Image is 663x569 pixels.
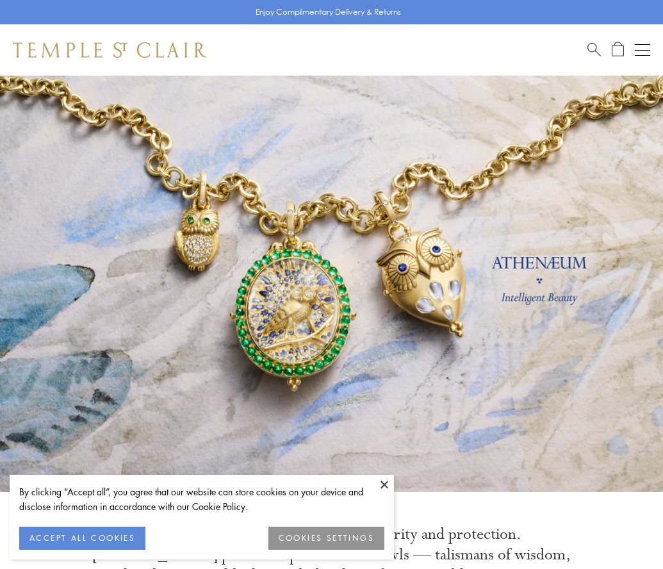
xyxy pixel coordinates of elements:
[19,484,384,514] div: By clicking “Accept all”, you agree that our website can store cookies on your device and disclos...
[13,42,206,58] img: Temple St. Clair
[587,42,601,58] a: Search
[256,6,401,19] p: Enjoy Complimentary Delivery & Returns
[268,527,384,550] button: COOKIES SETTINGS
[635,42,650,58] button: Open navigation
[19,527,145,550] button: ACCEPT ALL COOKIES
[612,42,624,58] a: Open Shopping Bag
